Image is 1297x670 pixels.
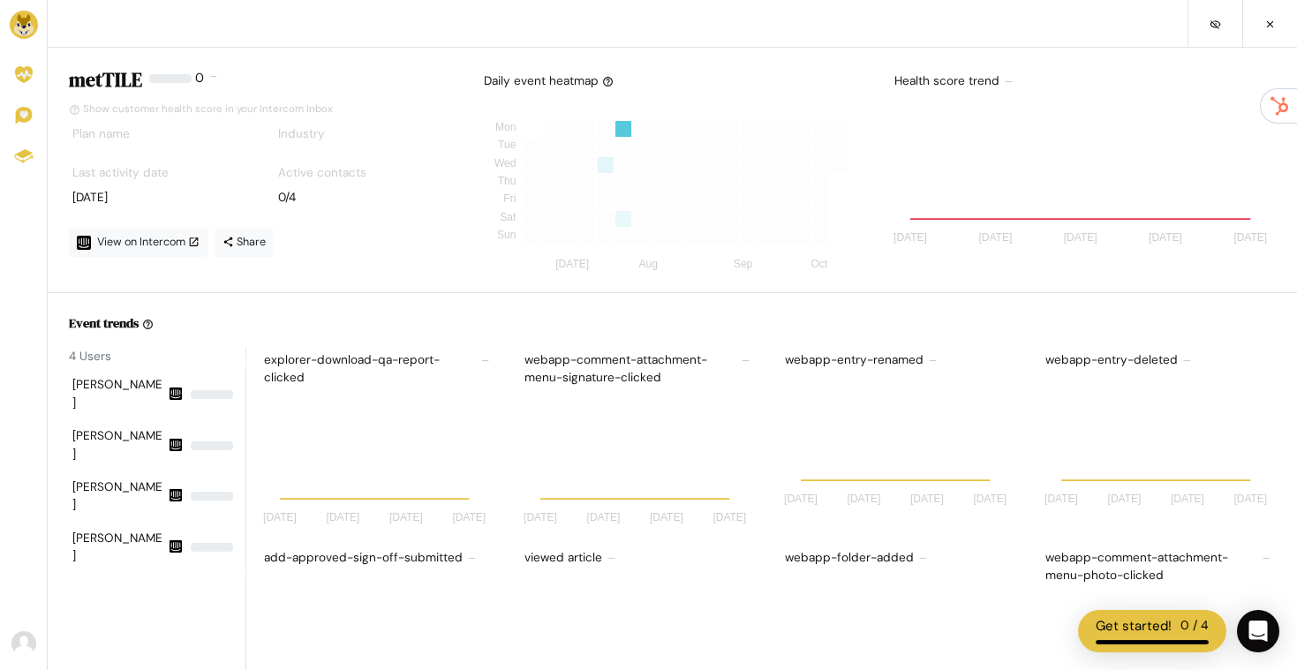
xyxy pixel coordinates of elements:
[278,189,450,207] div: 0/4
[524,511,557,523] tspan: [DATE]
[638,259,657,271] tspan: Aug
[1042,348,1276,373] div: webapp-entry-deleted
[69,348,245,365] div: 4 Users
[191,390,233,399] div: NaN%
[69,69,142,92] h4: metTILE
[10,11,38,39] img: Brand
[69,229,207,257] a: View on Intercom
[494,157,516,169] tspan: Wed
[69,314,139,332] h6: Event trends
[191,441,233,450] div: NaN%
[894,232,927,245] tspan: [DATE]
[1042,546,1276,589] div: webapp-comment-attachment-menu-photo-clicked
[781,348,1015,373] div: webapp-entry-renamed
[811,259,827,271] tspan: Oct
[587,511,621,523] tspan: [DATE]
[215,229,274,257] a: Share
[278,125,325,143] label: Industry
[781,546,1015,570] div: webapp-folder-added
[1180,616,1209,636] div: 0 / 4
[497,175,516,187] tspan: Thu
[11,631,36,656] img: Avatar
[521,546,755,570] div: viewed article
[97,235,200,249] span: View on Intercom
[327,511,360,523] tspan: [DATE]
[452,511,486,523] tspan: [DATE]
[484,72,614,90] div: Daily event heatmap
[500,211,517,223] tspan: Sat
[1233,493,1267,506] tspan: [DATE]
[734,259,753,271] tspan: Sep
[497,229,516,241] tspan: Sun
[72,427,164,463] div: [PERSON_NAME]
[1064,232,1097,245] tspan: [DATE]
[72,189,245,207] div: [DATE]
[784,493,818,506] tspan: [DATE]
[503,193,516,206] tspan: Fri
[1237,610,1279,652] div: Open Intercom Messenger
[891,69,1276,94] div: Health score trend
[260,546,494,570] div: add-approved-sign-off-submitted
[1171,493,1204,506] tspan: [DATE]
[1234,232,1268,245] tspan: [DATE]
[260,348,494,391] div: explorer-download-qa-report-clicked
[389,511,423,523] tspan: [DATE]
[848,493,881,506] tspan: [DATE]
[1044,493,1078,506] tspan: [DATE]
[72,530,164,566] div: [PERSON_NAME]
[910,493,944,506] tspan: [DATE]
[191,492,233,501] div: NaN%
[195,69,204,99] div: 0
[69,102,333,116] a: Show customer health score in your Intercom Inbox
[72,164,169,182] label: Last activity date
[979,232,1013,245] tspan: [DATE]
[1096,616,1172,636] div: Get started!
[72,376,164,412] div: [PERSON_NAME]
[495,121,516,133] tspan: Mon
[521,348,755,391] div: webapp-comment-attachment-menu-signature-clicked
[1149,232,1182,245] tspan: [DATE]
[191,543,233,552] div: NaN%
[263,511,297,523] tspan: [DATE]
[713,511,746,523] tspan: [DATE]
[72,478,164,515] div: [PERSON_NAME]
[1108,493,1142,506] tspan: [DATE]
[555,259,589,271] tspan: [DATE]
[72,125,130,143] label: Plan name
[278,164,366,182] label: Active contacts
[498,139,517,152] tspan: Tue
[650,511,683,523] tspan: [DATE]
[973,493,1007,506] tspan: [DATE]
